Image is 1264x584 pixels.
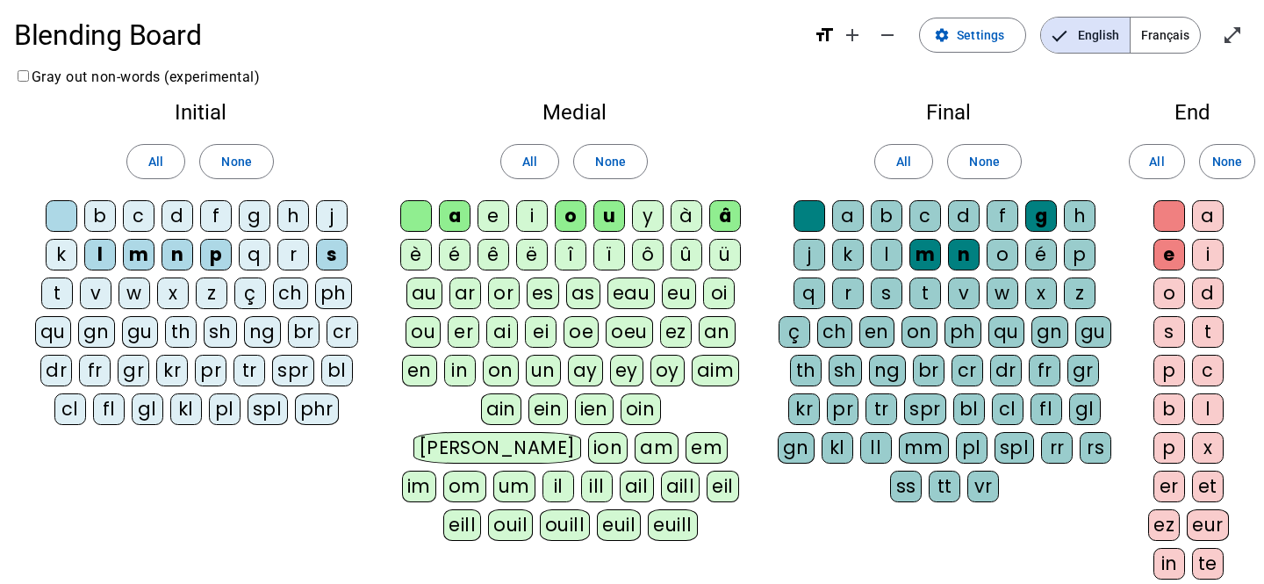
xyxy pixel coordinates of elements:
div: spl [995,432,1035,464]
div: qu [988,316,1024,348]
div: euill [648,509,697,541]
div: û [671,239,702,270]
div: aim [692,355,740,386]
div: k [832,239,864,270]
div: p [200,239,232,270]
div: y [632,200,664,232]
div: ez [1148,509,1180,541]
div: cl [54,393,86,425]
div: rr [1041,432,1073,464]
div: m [909,239,941,270]
span: All [1149,151,1164,172]
div: kr [788,393,820,425]
div: mm [899,432,949,464]
div: î [555,239,586,270]
button: Settings [919,18,1026,53]
div: f [987,200,1018,232]
span: All [148,151,163,172]
div: o [1153,278,1185,309]
mat-icon: open_in_full [1222,25,1243,46]
div: k [46,239,77,270]
div: ph [315,278,352,309]
div: eill [443,509,481,541]
mat-icon: format_size [814,25,835,46]
div: x [157,278,189,309]
div: or [488,278,520,309]
div: bl [953,393,985,425]
div: s [1153,316,1185,348]
div: d [162,200,193,232]
div: [PERSON_NAME] [413,432,581,464]
div: bl [321,355,353,386]
div: er [448,316,479,348]
div: é [439,239,470,270]
div: ouil [488,509,533,541]
button: All [500,144,559,179]
div: w [987,278,1018,309]
div: fr [79,355,111,386]
div: gr [118,355,149,386]
mat-icon: settings [934,27,950,43]
div: cr [327,316,358,348]
div: ez [660,316,692,348]
div: j [794,239,825,270]
span: All [522,151,537,172]
div: d [1192,278,1224,309]
div: eil [707,471,739,502]
div: u [593,200,625,232]
div: tr [233,355,265,386]
div: er [1153,471,1185,502]
div: pr [827,393,858,425]
div: m [123,239,154,270]
div: ss [890,471,922,502]
div: v [80,278,111,309]
span: All [896,151,911,172]
input: Gray out non-words (experimental) [18,70,29,82]
div: t [41,278,73,309]
span: Settings [957,25,1004,46]
div: b [84,200,116,232]
div: ch [817,316,852,348]
div: j [316,200,348,232]
div: n [162,239,193,270]
div: te [1192,548,1224,580]
div: f [200,200,232,232]
div: vr [967,471,999,502]
div: t [909,278,941,309]
span: None [221,151,251,172]
h1: Blending Board [14,7,800,63]
div: cr [952,355,983,386]
div: ey [610,355,643,386]
div: b [871,200,902,232]
div: um [493,471,535,502]
div: ch [273,278,308,309]
div: c [123,200,154,232]
div: c [1192,355,1224,386]
div: q [794,278,825,309]
div: q [239,239,270,270]
div: on [483,355,519,386]
div: fl [1031,393,1062,425]
div: l [84,239,116,270]
div: ç [234,278,266,309]
span: None [595,151,625,172]
div: x [1025,278,1057,309]
span: Français [1131,18,1200,53]
div: b [1153,393,1185,425]
div: ng [869,355,906,386]
div: spr [272,355,314,386]
div: s [871,278,902,309]
div: i [516,200,548,232]
button: None [199,144,273,179]
div: ô [632,239,664,270]
div: an [699,316,736,348]
div: n [948,239,980,270]
h2: Final [776,102,1120,123]
div: t [1192,316,1224,348]
div: un [526,355,561,386]
mat-icon: remove [877,25,898,46]
div: ai [486,316,518,348]
div: pl [956,432,987,464]
div: dr [40,355,72,386]
div: ï [593,239,625,270]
